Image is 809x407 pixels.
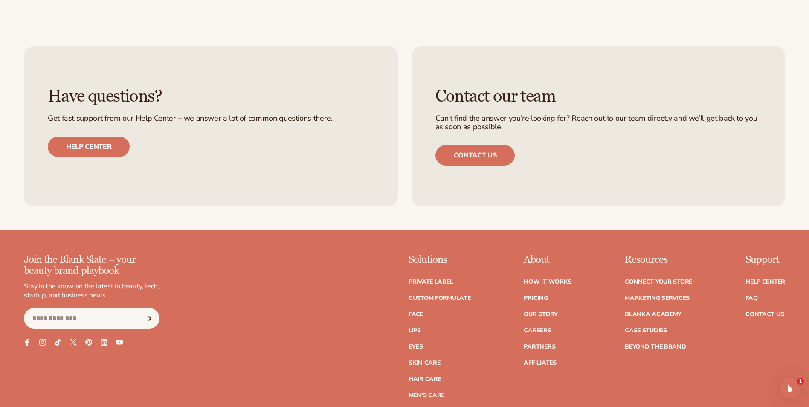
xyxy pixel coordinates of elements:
[625,254,692,265] p: Resources
[745,254,785,265] p: Support
[435,145,515,166] a: Contact us
[625,311,681,317] a: Blanka Academy
[409,254,471,265] p: Solutions
[140,308,159,329] button: Subscribe
[409,392,444,398] a: Men's Care
[24,282,159,300] p: Stay in the know on the latest in beauty, tech, startup, and business news.
[625,279,692,285] a: Connect your store
[524,254,571,265] p: About
[745,311,784,317] a: Contact Us
[524,295,548,301] a: Pricing
[409,328,421,334] a: Lips
[409,344,423,350] a: Eyes
[797,378,804,385] span: 1
[409,360,440,366] a: Skin Care
[745,279,785,285] a: Help Center
[24,254,159,277] p: Join the Blank Slate – your beauty brand playbook
[625,295,690,301] a: Marketing services
[409,311,423,317] a: Face
[745,295,757,301] a: FAQ
[409,295,471,301] a: Custom formulate
[409,279,453,285] a: Private label
[524,311,557,317] a: Our Story
[524,328,551,334] a: Careers
[625,328,667,334] a: Case Studies
[524,360,556,366] a: Affiliates
[435,114,762,131] p: Can’t find the answer you’re looking for? Reach out to our team directly and we’ll get back to yo...
[524,279,571,285] a: How It Works
[48,87,374,106] h3: Have questions?
[435,87,762,106] h3: Contact our team
[48,137,130,157] a: Help center
[524,344,555,350] a: Partners
[409,376,441,382] a: Hair Care
[780,378,800,398] iframe: Intercom live chat
[625,344,686,350] a: Beyond the brand
[48,114,374,123] p: Get fast support from our Help Center – we answer a lot of common questions there.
